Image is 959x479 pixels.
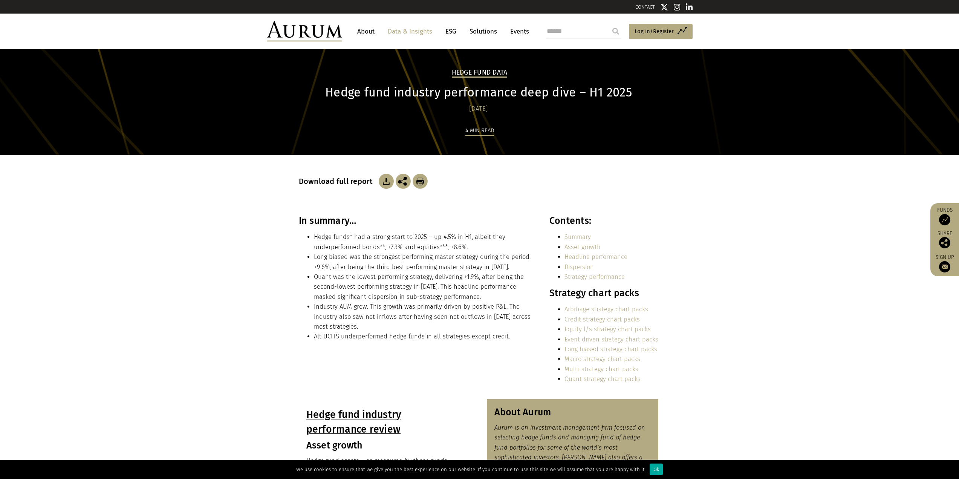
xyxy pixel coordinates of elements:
li: Long biased was the strongest performing master strategy during the period, +9.6%, after being th... [314,252,533,272]
h3: In summary… [299,215,533,226]
a: ESG [442,24,460,38]
a: Multi-strategy chart packs [564,366,638,373]
div: Ok [650,464,663,475]
a: Equity l/s strategy chart packs [564,326,651,333]
li: Hedge funds* had a strong start to 2025 – up 4.5% in H1, albeit they underperformed bonds**, +7.3... [314,232,533,252]
h1: Hedge fund industry performance deep dive – H1 2025 [299,85,659,100]
a: Data & Insights [384,24,436,38]
li: Quant was the lowest performing strategy, delivering +1.9%, after being the second-lowest perform... [314,272,533,302]
a: CONTACT [635,4,655,10]
a: About [353,24,378,38]
a: Macro strategy chart packs [564,355,640,363]
h3: Asset growth [306,440,463,451]
h3: Download full report [299,177,377,186]
img: Instagram icon [674,3,681,11]
h3: Contents: [549,215,658,226]
div: 4 min read [465,126,494,136]
li: Industry AUM grew. This growth was primarily driven by positive P&L. The industry also saw net in... [314,302,533,332]
a: Funds [934,207,955,225]
h2: Hedge Fund Data [452,69,508,78]
a: Summary [564,233,591,240]
a: Quant strategy chart packs [564,375,641,383]
a: Dispersion [564,263,594,271]
span: Log in/Register [635,27,674,36]
li: Alt UCITS underperformed hedge funds in all strategies except credit. [314,332,533,341]
h3: About Aurum [494,407,651,418]
a: Credit strategy chart packs [564,316,640,323]
a: Arbitrage strategy chart packs [564,306,648,313]
a: Event driven strategy chart packs [564,336,658,343]
a: Long biased strategy chart packs [564,346,657,353]
h3: Strategy chart packs [549,288,658,299]
div: [DATE] [299,104,659,114]
img: Share this post [396,174,411,189]
a: Sign up [934,254,955,272]
a: Headline performance [564,253,627,260]
img: Share this post [939,237,950,248]
img: Aurum [267,21,342,41]
img: Access Funds [939,214,950,225]
em: Aurum is an investment management firm focused on selecting hedge funds and managing fund of hedg... [494,424,645,471]
div: Share [934,231,955,248]
img: Download Article [413,174,428,189]
u: Hedge fund industry performance review [306,409,401,435]
a: Solutions [466,24,501,38]
a: Log in/Register [629,24,693,40]
img: Linkedin icon [686,3,693,11]
img: Twitter icon [661,3,668,11]
input: Submit [608,24,623,39]
a: Asset growth [564,243,601,251]
img: Download Article [379,174,394,189]
a: Events [506,24,529,38]
a: Strategy performance [564,273,625,280]
img: Sign up to our newsletter [939,261,950,272]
